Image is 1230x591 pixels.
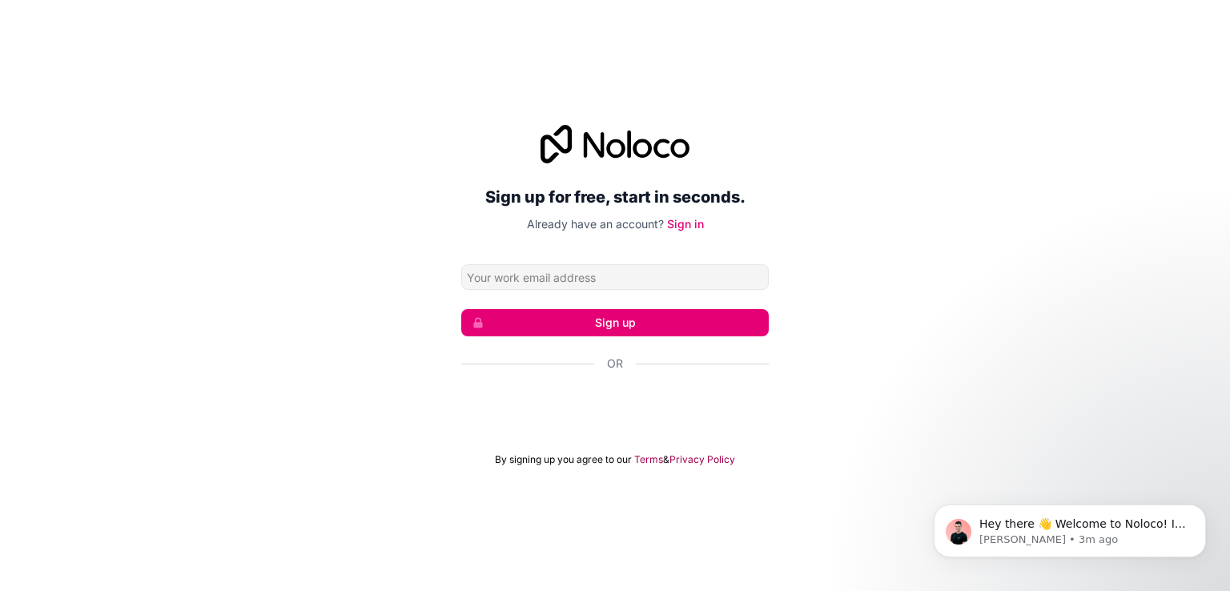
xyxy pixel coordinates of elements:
[607,356,623,372] span: Or
[669,453,735,466] a: Privacy Policy
[461,183,769,211] h2: Sign up for free, start in seconds.
[910,471,1230,583] iframe: Intercom notifications message
[453,389,777,424] iframe: Sign in with Google Button
[461,309,769,336] button: Sign up
[634,453,663,466] a: Terms
[461,264,769,290] input: Email address
[495,453,632,466] span: By signing up you agree to our
[667,217,704,231] a: Sign in
[527,217,664,231] span: Already have an account?
[663,453,669,466] span: &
